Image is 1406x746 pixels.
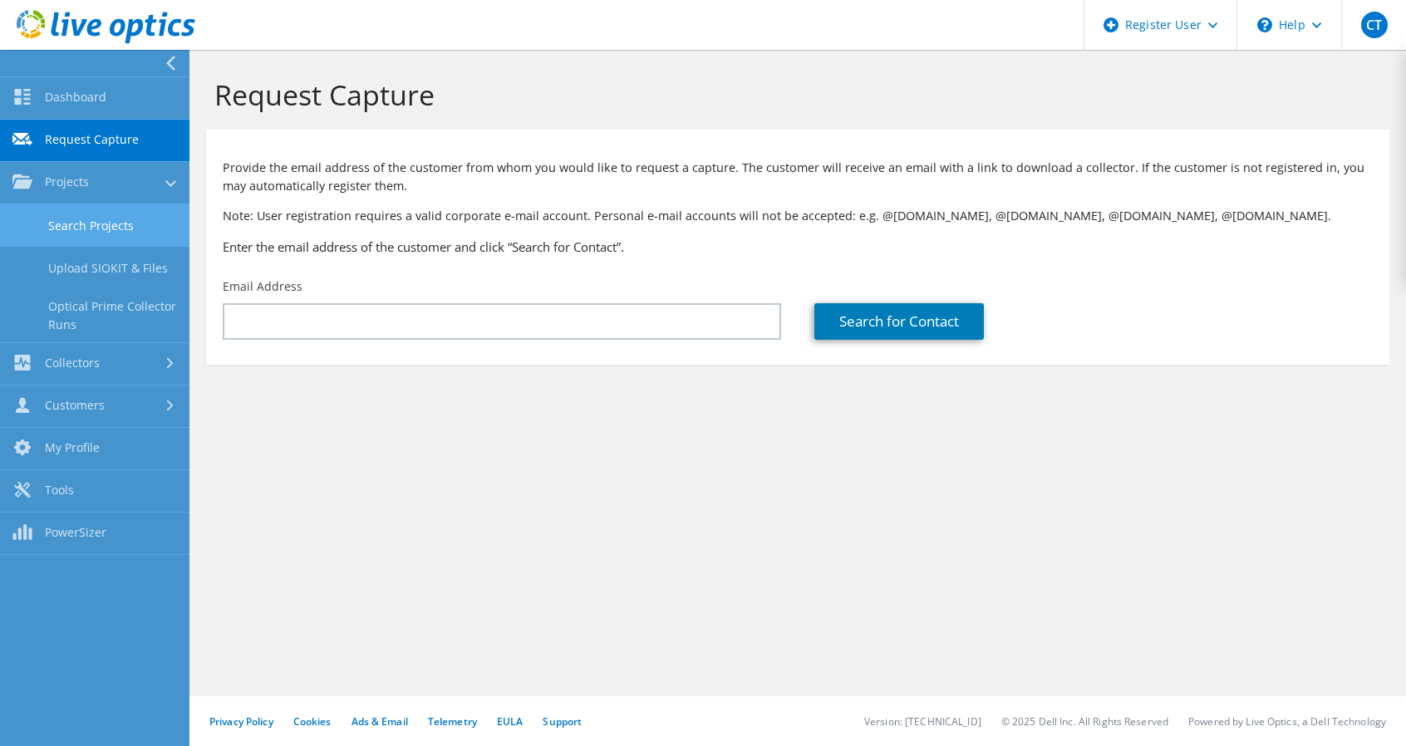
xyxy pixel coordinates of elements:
[864,714,981,729] li: Version: [TECHNICAL_ID]
[428,714,477,729] a: Telemetry
[223,238,1373,256] h3: Enter the email address of the customer and click “Search for Contact”.
[293,714,332,729] a: Cookies
[209,714,273,729] a: Privacy Policy
[543,714,582,729] a: Support
[1257,17,1272,32] svg: \n
[1361,12,1388,38] span: CT
[1188,714,1386,729] li: Powered by Live Optics, a Dell Technology
[223,159,1373,195] p: Provide the email address of the customer from whom you would like to request a capture. The cust...
[223,278,302,295] label: Email Address
[497,714,523,729] a: EULA
[351,714,408,729] a: Ads & Email
[814,303,984,340] a: Search for Contact
[1001,714,1168,729] li: © 2025 Dell Inc. All Rights Reserved
[223,207,1373,225] p: Note: User registration requires a valid corporate e-mail account. Personal e-mail accounts will ...
[214,77,1373,112] h1: Request Capture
